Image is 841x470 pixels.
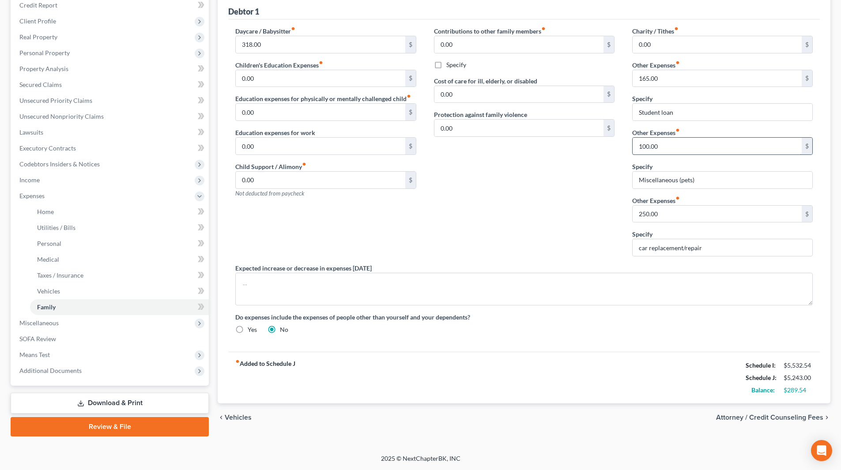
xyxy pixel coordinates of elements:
span: Secured Claims [19,81,62,88]
div: $ [405,70,416,87]
a: Property Analysis [12,61,209,77]
div: $ [603,36,614,53]
span: Codebtors Insiders & Notices [19,160,100,168]
a: Secured Claims [12,77,209,93]
span: Real Property [19,33,57,41]
div: $5,532.54 [784,361,813,370]
a: Unsecured Nonpriority Claims [12,109,209,124]
span: Vehicles [37,287,60,295]
div: $ [802,36,812,53]
a: Taxes / Insurance [30,267,209,283]
i: chevron_left [218,414,225,421]
input: -- [236,138,405,154]
i: fiber_manual_record [291,26,295,31]
label: Specify [446,60,466,69]
label: Yes [248,325,257,334]
span: Additional Documents [19,367,82,374]
span: Utilities / Bills [37,224,75,231]
i: fiber_manual_record [675,60,680,65]
i: fiber_manual_record [674,26,679,31]
i: fiber_manual_record [541,26,546,31]
label: Other Expenses [632,196,680,205]
span: Personal Property [19,49,70,56]
span: Client Profile [19,17,56,25]
span: Lawsuits [19,128,43,136]
a: Executory Contracts [12,140,209,156]
strong: Balance: [751,386,775,394]
a: Review & File [11,417,209,436]
div: Open Intercom Messenger [811,440,832,461]
label: Education expenses for physically or mentally challenged child [235,94,411,103]
span: Attorney / Credit Counseling Fees [716,414,823,421]
label: Other Expenses [632,60,680,70]
span: Medical [37,256,59,263]
a: Utilities / Bills [30,220,209,236]
div: $289.54 [784,386,813,395]
button: chevron_left Vehicles [218,414,252,421]
input: -- [236,36,405,53]
div: $ [802,70,812,87]
input: Specify... [633,239,812,256]
input: -- [434,86,603,103]
i: chevron_right [823,414,830,421]
i: fiber_manual_record [407,94,411,98]
input: -- [236,172,405,188]
i: fiber_manual_record [302,162,306,166]
div: $ [603,120,614,136]
div: $5,243.00 [784,373,813,382]
label: Child Support / Alimony [235,162,306,171]
span: Taxes / Insurance [37,271,83,279]
label: Education expenses for work [235,128,315,137]
a: Download & Print [11,393,209,414]
input: -- [434,36,603,53]
span: Vehicles [225,414,252,421]
div: $ [802,206,812,222]
input: -- [633,36,802,53]
i: fiber_manual_record [235,359,240,364]
label: Contributions to other family members [434,26,546,36]
label: Protection against family violence [434,110,527,119]
span: Family [37,303,56,311]
input: -- [633,138,802,154]
a: Lawsuits [12,124,209,140]
div: $ [405,104,416,120]
span: Executory Contracts [19,144,76,152]
strong: Schedule J: [746,374,777,381]
div: $ [405,138,416,154]
span: Home [37,208,54,215]
label: Specify [632,94,652,103]
a: SOFA Review [12,331,209,347]
span: Means Test [19,351,50,358]
span: Expenses [19,192,45,199]
span: Unsecured Priority Claims [19,97,92,104]
label: Children's Education Expenses [235,60,323,70]
a: Home [30,204,209,220]
span: Property Analysis [19,65,68,72]
a: Family [30,299,209,315]
input: Specify... [633,104,812,120]
a: Medical [30,252,209,267]
i: fiber_manual_record [319,60,323,65]
a: Vehicles [30,283,209,299]
label: Cost of care for ill, elderly, or disabled [434,76,537,86]
div: $ [802,138,812,154]
input: -- [633,70,802,87]
input: Specify... [633,172,812,188]
div: $ [603,86,614,103]
input: -- [236,70,405,87]
strong: Schedule I: [746,361,776,369]
label: Expected increase or decrease in expenses [DATE] [235,263,372,273]
label: Other Expenses [632,128,680,137]
label: Daycare / Babysitter [235,26,295,36]
button: Attorney / Credit Counseling Fees chevron_right [716,414,830,421]
span: SOFA Review [19,335,56,342]
a: Unsecured Priority Claims [12,93,209,109]
label: Do expenses include the expenses of people other than yourself and your dependents? [235,312,813,322]
span: Miscellaneous [19,319,59,327]
input: -- [434,120,603,136]
span: Income [19,176,40,184]
span: Credit Report [19,1,57,9]
span: Not deducted from paycheck [235,190,304,197]
i: fiber_manual_record [675,196,680,200]
div: Debtor 1 [228,6,259,17]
